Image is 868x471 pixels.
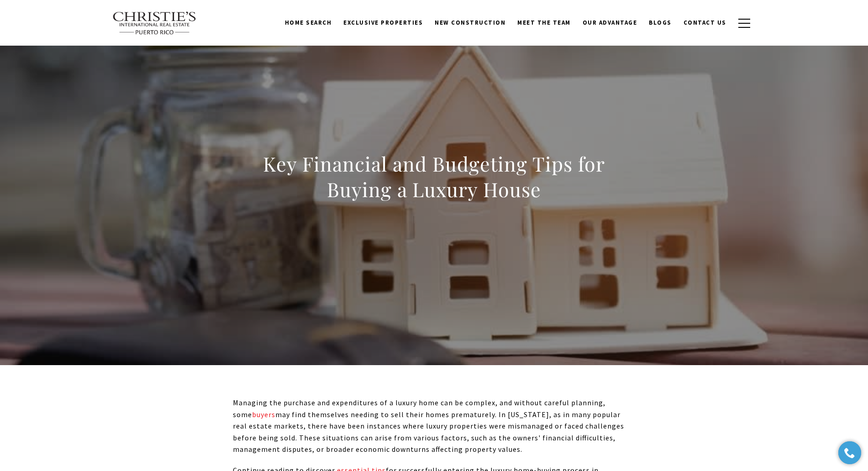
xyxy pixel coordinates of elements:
[577,14,643,31] a: Our Advantage
[279,14,338,31] a: Home Search
[583,19,637,26] span: Our Advantage
[643,14,678,31] a: Blogs
[429,14,511,31] a: New Construction
[112,11,197,35] img: Christie's International Real Estate text transparent background
[233,151,636,202] h1: Key Financial and Budgeting Tips for Buying a Luxury House
[233,398,624,454] span: Managing the purchase and expenditures of a luxury home can be complex, and without careful plann...
[732,10,756,37] button: button
[649,19,672,26] span: Blogs
[684,19,726,26] span: Contact Us
[343,19,423,26] span: Exclusive Properties
[511,14,577,31] a: Meet the Team
[435,19,505,26] span: New Construction
[252,410,275,419] a: buyers - open in a new tab
[337,14,429,31] a: Exclusive Properties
